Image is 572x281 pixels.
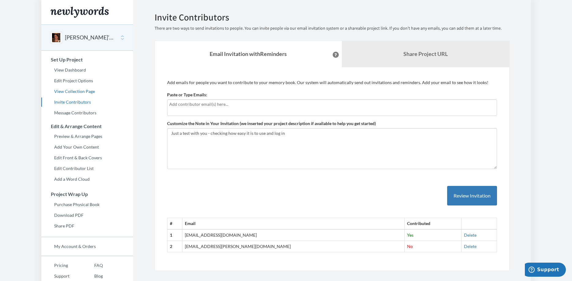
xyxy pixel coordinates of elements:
a: View Dashboard [41,65,133,75]
h3: Edit & Arrange Content [42,124,133,129]
h3: Set Up Project [42,57,133,62]
th: 1 [167,229,182,241]
a: Delete [464,244,477,249]
span: No [407,244,413,249]
label: Customize the Note in Your Invitation (we inserted your project description if available to help ... [167,120,376,127]
a: Delete [464,232,477,238]
button: [PERSON_NAME]’s 80th birthday [65,34,114,42]
a: Preview & Arrange Pages [41,132,133,141]
a: View Collection Page [41,87,133,96]
button: Review Invitation [447,186,497,206]
a: Share PDF [41,221,133,231]
a: Edit Project Options [41,76,133,85]
a: Support [41,272,81,281]
b: Share Project URL [403,50,448,57]
th: Email [182,218,404,229]
iframe: Opens a widget where you can chat to one of our agents [525,263,566,278]
a: Pricing [41,261,81,270]
input: Add contributor email(s) here... [169,101,495,108]
img: Newlywords logo [50,7,109,18]
textarea: Just a test with you - checking how easy it is to use and log in [167,128,497,169]
p: There are two ways to send invitations to people. You can invite people via our email invitation ... [155,25,510,31]
h2: Invite Contributors [155,12,510,22]
a: Add Your Own Content [41,142,133,152]
a: My Account & Orders [41,242,133,251]
th: # [167,218,182,229]
a: Edit Contributor List [41,164,133,173]
td: [EMAIL_ADDRESS][DOMAIN_NAME] [182,229,404,241]
a: Invite Contributors [41,98,133,107]
th: Contributed [404,218,461,229]
strong: Email Invitation with Reminders [210,50,287,57]
p: Add emails for people you want to contribute to your memory book. Our system will automatically s... [167,79,497,86]
a: FAQ [81,261,103,270]
td: [EMAIL_ADDRESS][PERSON_NAME][DOMAIN_NAME] [182,241,404,252]
label: Paste or Type Emails: [167,92,207,98]
a: Message Contributors [41,108,133,117]
a: Add a Word Cloud [41,175,133,184]
a: Blog [81,272,103,281]
a: Purchase Physical Book [41,200,133,209]
h3: Project Wrap Up [42,191,133,197]
th: 2 [167,241,182,252]
span: Yes [407,232,413,238]
a: Download PDF [41,211,133,220]
a: Edit Front & Back Covers [41,153,133,162]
